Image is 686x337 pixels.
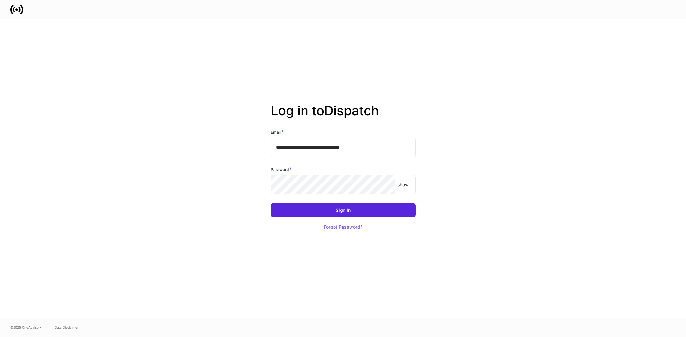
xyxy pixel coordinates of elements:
[271,103,416,129] h2: Log in to Dispatch
[55,325,78,330] a: Data Disclaimer
[336,208,351,212] div: Sign In
[324,225,362,229] div: Forgot Password?
[271,166,292,173] h6: Password
[398,182,408,188] p: show
[10,325,42,330] span: © 2025 OneAdvisory
[271,203,416,217] button: Sign In
[271,129,284,135] h6: Email
[316,220,370,234] button: Forgot Password?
